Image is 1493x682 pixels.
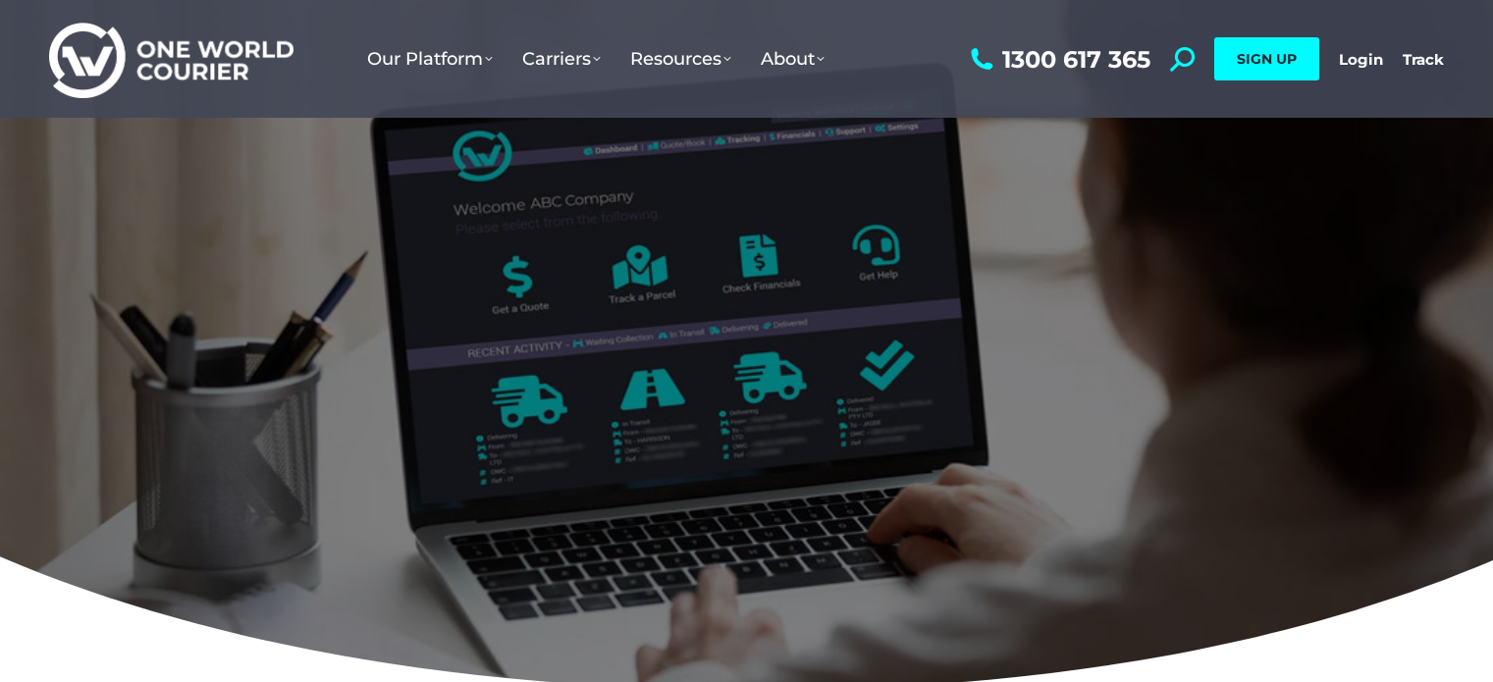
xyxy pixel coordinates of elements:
a: 1300 617 365 [966,47,1150,72]
span: Resources [630,48,731,70]
a: Carriers [507,28,615,89]
span: About [761,48,825,70]
a: About [746,28,839,89]
a: Our Platform [352,28,507,89]
a: Login [1339,50,1383,69]
a: Track [1403,50,1444,69]
a: Resources [615,28,746,89]
span: SIGN UP [1237,50,1297,68]
a: SIGN UP [1214,37,1319,80]
img: One World Courier [49,20,293,99]
span: Carriers [522,48,601,70]
span: Our Platform [367,48,493,70]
